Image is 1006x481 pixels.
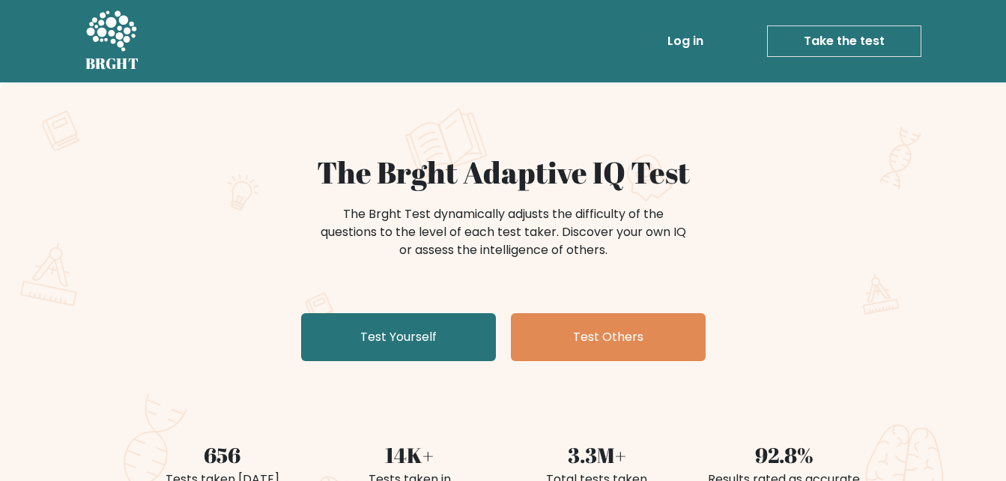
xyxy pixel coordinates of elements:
[325,439,494,471] div: 14K+
[301,313,496,361] a: Test Yourself
[138,154,869,190] h1: The Brght Adaptive IQ Test
[138,439,307,471] div: 656
[511,313,706,361] a: Test Others
[512,439,682,471] div: 3.3M+
[316,205,691,259] div: The Brght Test dynamically adjusts the difficulty of the questions to the level of each test take...
[700,439,869,471] div: 92.8%
[85,6,139,76] a: BRGHT
[767,25,921,57] a: Take the test
[661,26,709,56] a: Log in
[85,55,139,73] h5: BRGHT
